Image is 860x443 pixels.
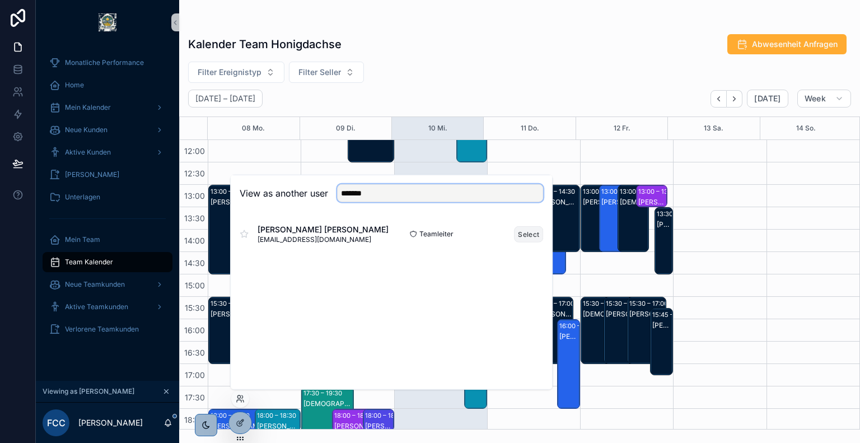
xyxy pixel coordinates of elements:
[211,198,300,207] div: [PERSON_NAME]: Do not Book
[797,90,851,108] button: Week
[258,235,389,244] span: [EMAIL_ADDRESS][DOMAIN_NAME]
[242,117,265,139] button: 08 Mo.
[43,97,172,118] a: Mein Kalender
[99,13,116,31] img: App logo
[655,208,672,274] div: 13:30 – 15:00[PERSON_NAME]: SC1
[559,332,579,341] div: [PERSON_NAME]: SC2
[188,36,342,52] h1: Kalender Team Honigdachse
[336,117,356,139] div: 09 Di.
[334,422,384,431] div: [PERSON_NAME]: SC1 Follow Up
[638,198,666,207] div: [PERSON_NAME]: SC2 Follow Up
[65,280,125,289] span: Neue Teamkunden
[727,90,742,108] button: Next
[536,310,572,319] div: [PERSON_NAME]: SC1
[47,416,66,430] span: FCC
[620,186,662,197] div: 13:00 – 14:30
[182,393,208,402] span: 17:30
[188,62,284,83] button: Select Button
[583,310,619,319] div: [DEMOGRAPHIC_DATA][PERSON_NAME]: SC1
[181,169,208,178] span: 12:30
[36,45,179,354] div: scrollable content
[752,39,838,50] span: Abwesenheit Anfragen
[209,297,260,363] div: 15:30 – 17:00[PERSON_NAME]: SC1
[43,165,172,185] a: [PERSON_NAME]
[181,236,208,245] span: 14:00
[65,103,111,112] span: Mein Kalender
[65,170,119,179] span: [PERSON_NAME]
[805,94,826,104] span: Week
[629,310,665,319] div: [PERSON_NAME]: SC1
[583,298,624,309] div: 15:30 – 17:00
[614,117,630,139] div: 12 Fr.
[754,94,780,104] span: [DATE]
[43,319,172,339] a: Verlorene Teamkunden
[65,235,100,244] span: Mein Team
[211,410,253,421] div: 18:00 – 19:30
[43,120,172,140] a: Neue Kunden
[419,230,454,239] span: Teamleiter
[583,186,625,197] div: 13:00 – 14:30
[258,224,389,235] span: [PERSON_NAME] [PERSON_NAME]
[600,185,630,251] div: 13:00 – 14:30[PERSON_NAME]: SC1 Follow Up
[747,90,788,108] button: [DATE]
[534,297,572,363] div: 15:30 – 17:00[PERSON_NAME]: SC1
[559,320,601,332] div: 16:00 – 18:00
[651,309,672,375] div: 15:45 – 17:15[PERSON_NAME]: SC1
[652,309,693,320] div: 15:45 – 17:15
[711,90,727,108] button: Back
[637,185,667,207] div: 13:00 – 13:30[PERSON_NAME]: SC2 Follow Up
[606,310,642,319] div: [PERSON_NAME]: SC1
[521,117,539,139] button: 11 Do.
[43,230,172,250] a: Mein Team
[65,325,139,334] span: Verlorene Teamkunden
[198,67,261,78] span: Filter Ereignistyp
[182,303,208,313] span: 15:30
[181,146,208,156] span: 12:00
[255,409,301,431] div: 18:00 – 18:30[PERSON_NAME]: SC1 Follow Up
[43,252,172,272] a: Team Kalender
[365,410,407,421] div: 18:00 – 18:30
[657,208,699,220] div: 13:30 – 15:00
[257,422,300,431] div: [PERSON_NAME]: SC1 Follow Up
[65,258,113,267] span: Team Kalender
[514,226,543,242] button: Select
[428,117,447,139] button: 10 Mi.
[298,67,341,78] span: Filter Seller
[65,81,84,90] span: Home
[601,186,643,197] div: 13:00 – 14:30
[652,321,672,330] div: [PERSON_NAME]: SC1
[257,410,299,421] div: 18:00 – 18:30
[629,298,671,309] div: 15:30 – 17:00
[181,325,208,335] span: 16:00
[43,297,172,317] a: Aktive Teamkunden
[181,213,208,223] span: 13:30
[601,198,629,207] div: [PERSON_NAME]: SC1 Follow Up
[211,186,253,197] div: 13:00 – 15:00
[209,185,300,274] div: 13:00 – 15:00[PERSON_NAME]: Do not Book
[727,34,847,54] button: Abwesenheit Anfragen
[195,93,255,104] h2: [DATE] – [DATE]
[43,53,172,73] a: Monatliche Performance
[240,186,328,200] h2: View as another user
[65,193,100,202] span: Unterlagen
[657,220,672,229] div: [PERSON_NAME]: SC1
[704,117,723,139] button: 13 Sa.
[65,302,128,311] span: Aktive Teamkunden
[796,117,816,139] button: 14 So.
[65,148,111,157] span: Aktive Kunden
[534,185,579,251] div: 13:00 – 14:30[PERSON_NAME]: SC1
[334,410,376,421] div: 18:00 – 18:30
[536,198,579,207] div: [PERSON_NAME]: SC1
[536,298,577,309] div: 15:30 – 17:00
[581,185,611,251] div: 13:00 – 14:30[PERSON_NAME]: SC1
[181,258,208,268] span: 14:30
[638,186,680,197] div: 13:00 – 13:30
[78,417,143,428] p: [PERSON_NAME]
[181,191,208,200] span: 13:00
[43,274,172,295] a: Neue Teamkunden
